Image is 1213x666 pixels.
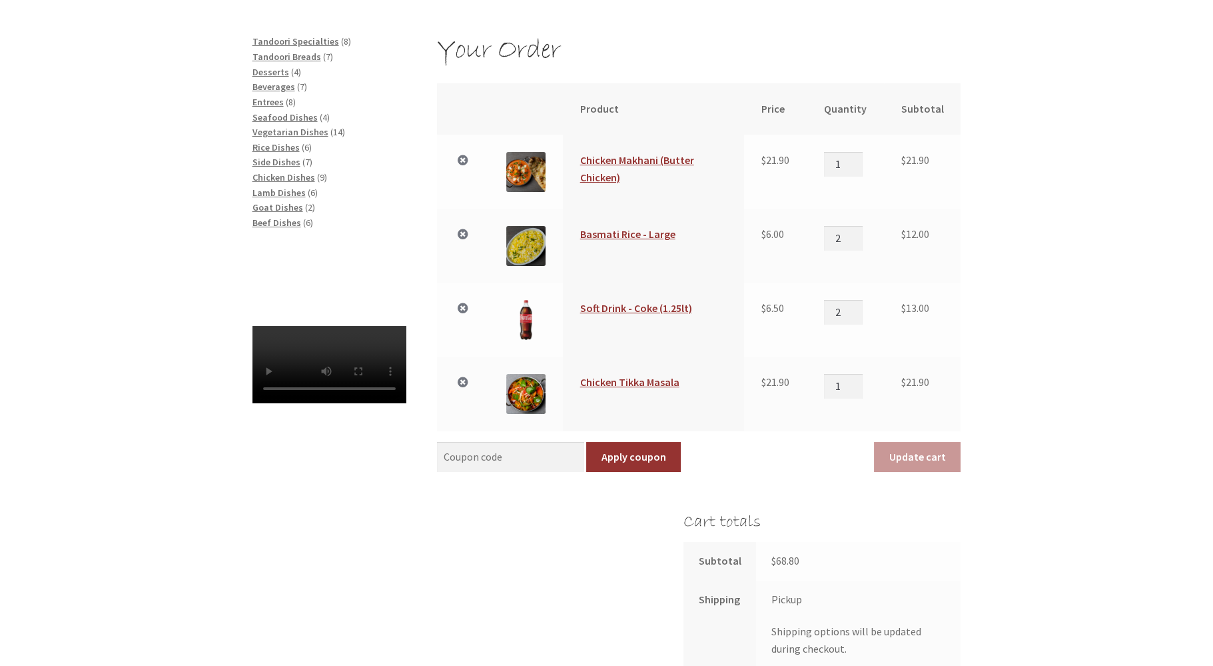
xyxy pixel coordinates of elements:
[683,512,961,533] h2: Cart totals
[580,227,675,241] a: Basmati Rice - Large
[761,375,789,389] bdi: 21.90
[333,126,342,138] span: 14
[580,375,679,389] a: Chicken Tikka Masala
[454,300,472,317] a: Remove Soft Drink - Coke (1.25lt) from cart
[563,83,744,135] th: Product
[761,301,766,315] span: $
[252,201,303,213] a: Goat Dishes
[901,375,929,389] bdi: 21.90
[308,201,312,213] span: 2
[454,152,472,169] a: Remove Chicken Makhani (Butter Chicken) from cart
[761,227,766,241] span: $
[884,83,961,135] th: Subtotal
[252,51,321,63] a: Tandoori Breads
[807,83,884,135] th: Quantity
[252,217,301,229] a: Beef Dishes
[454,374,472,391] a: Remove Chicken Tikka Masala from cart
[322,111,327,123] span: 4
[771,623,946,658] p: Shipping options will be updated during checkout.
[761,301,784,315] bdi: 6.50
[744,83,807,135] th: Price
[901,227,906,241] span: $
[252,35,339,47] a: Tandoori Specialties
[761,153,766,167] span: $
[761,375,766,389] span: $
[901,301,906,315] span: $
[771,554,776,567] span: $
[901,153,929,167] bdi: 21.90
[288,96,293,108] span: 8
[506,152,546,191] img: Chicken Makhani (Butter Chicken)
[506,300,546,339] img: Soft Drink - Coke (1.25lt)
[252,126,328,138] a: Vegetarian Dishes
[506,226,546,265] img: Basmati Rice - Large
[310,187,315,199] span: 6
[437,442,584,473] input: Coupon code
[506,374,546,413] img: Chicken Tikka Masala
[344,35,348,47] span: 8
[824,374,863,398] input: Product quantity
[252,187,306,199] a: Lamb Dishes
[306,217,310,229] span: 6
[824,300,863,324] input: Product quantity
[252,171,315,183] a: Chicken Dishes
[771,554,799,567] bdi: 68.80
[901,153,906,167] span: $
[901,301,929,315] bdi: 13.00
[761,153,789,167] bdi: 21.90
[252,111,318,123] a: Seafood Dishes
[252,156,300,168] a: Side Dishes
[252,141,300,153] a: Rice Dishes
[252,96,284,108] a: Entrees
[761,227,784,241] bdi: 6.00
[824,152,863,176] input: Product quantity
[294,66,298,78] span: 4
[326,51,330,63] span: 7
[300,81,304,93] span: 7
[252,81,295,93] a: Beverages
[580,153,694,184] a: Chicken Makhani (Butter Chicken)
[683,542,756,581] th: Subtotal
[454,226,472,243] a: Remove Basmati Rice - Large from cart
[580,301,692,315] a: Soft Drink - Coke (1.25lt)
[305,156,310,168] span: 7
[901,227,929,241] bdi: 12.00
[771,593,802,606] label: Pickup
[824,226,863,250] input: Product quantity
[901,375,906,389] span: $
[874,442,961,473] button: Update cart
[304,141,309,153] span: 6
[252,66,289,78] a: Desserts
[437,34,961,68] h1: Your Order
[320,171,324,183] span: 9
[586,442,681,473] button: Apply coupon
